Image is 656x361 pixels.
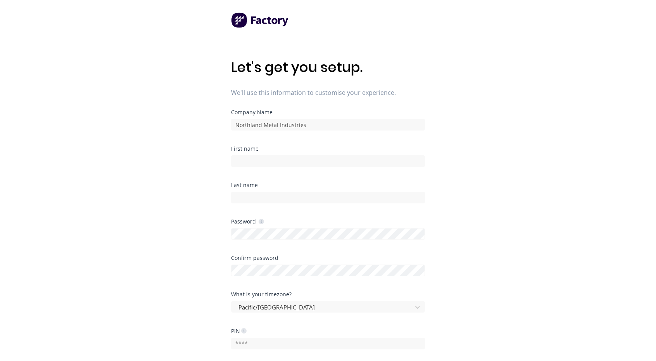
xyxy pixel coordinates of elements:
img: Factory [231,12,289,28]
div: Password [231,218,264,225]
div: PIN [231,327,247,335]
div: Last name [231,182,425,188]
div: Confirm password [231,255,425,261]
div: Company Name [231,110,425,115]
div: First name [231,146,425,151]
h1: Let's get you setup. [231,59,425,76]
span: We'll use this information to customise your experience. [231,88,425,97]
div: What is your timezone? [231,292,425,297]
